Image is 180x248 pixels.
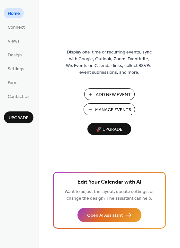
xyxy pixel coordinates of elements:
[8,66,24,72] span: Settings
[87,123,131,135] button: 🚀 Upgrade
[95,107,131,113] span: Manage Events
[4,91,33,101] a: Contact Us
[77,208,141,222] button: Open AI Assistant
[8,24,25,31] span: Connect
[4,35,23,46] a: Views
[4,77,22,88] a: Form
[84,103,135,115] button: Manage Events
[65,187,154,203] span: Want to adjust the layout, update settings, or change the design? The assistant can help.
[8,93,30,100] span: Contact Us
[96,91,131,98] span: Add New Event
[66,49,153,76] span: Display one-time or recurring events, sync with Google, Outlook, Zoom, Eventbrite, Wix Events or ...
[4,22,29,32] a: Connect
[9,115,29,121] span: Upgrade
[4,8,24,18] a: Home
[77,178,141,187] span: Edit Your Calendar with AI
[4,49,26,60] a: Design
[4,111,33,123] button: Upgrade
[4,63,28,74] a: Settings
[8,80,18,86] span: Form
[84,88,135,100] button: Add New Event
[8,52,22,59] span: Design
[91,125,127,134] span: 🚀 Upgrade
[8,38,20,45] span: Views
[87,212,123,219] span: Open AI Assistant
[8,10,20,17] span: Home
